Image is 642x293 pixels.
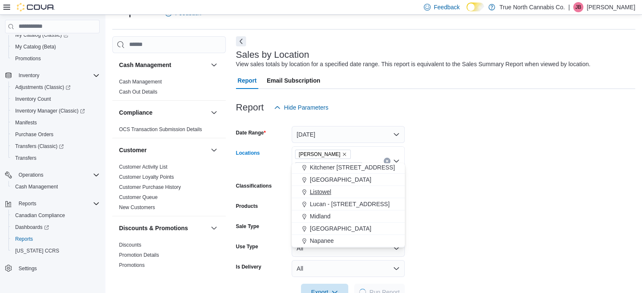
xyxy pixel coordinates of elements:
label: Classifications [236,183,272,189]
span: Purchase Orders [12,129,100,140]
button: Reports [8,233,103,245]
button: [US_STATE] CCRS [8,245,103,257]
span: Operations [15,170,100,180]
span: Adjustments (Classic) [12,82,100,92]
span: Report [238,72,257,89]
button: Inventory [2,70,103,81]
h3: Report [236,102,264,113]
span: Dashboards [15,224,49,231]
span: [US_STATE] CCRS [15,247,59,254]
span: Purchase Orders [15,131,54,138]
span: [GEOGRAPHIC_DATA] [310,224,371,233]
button: Cash Management [119,61,207,69]
a: Customer Queue [119,194,157,200]
div: Cash Management [112,77,226,100]
button: Canadian Compliance [8,210,103,221]
a: Adjustments (Classic) [12,82,74,92]
button: Manifests [8,117,103,129]
label: Is Delivery [236,263,261,270]
button: Cash Management [209,60,219,70]
button: Remove Aylmer from selection in this group [342,152,347,157]
span: [GEOGRAPHIC_DATA] [310,175,371,184]
a: Promotions [12,54,44,64]
span: Reports [15,199,100,209]
span: [GEOGRAPHIC_DATA] [299,163,352,171]
span: Midland [310,212,330,220]
span: Customer Purchase History [119,184,181,191]
span: Email Subscription [267,72,320,89]
label: Use Type [236,243,258,250]
a: OCS Transaction Submission Details [119,126,202,132]
a: Promotion Details [119,252,159,258]
button: New Liskeard [292,247,405,259]
div: Customer [112,162,226,216]
a: Customer Activity List [119,164,168,170]
div: View sales totals by location for a specified date range. This report is equivalent to the Sales ... [236,60,591,69]
h3: Discounts & Promotions [119,224,188,232]
span: My Catalog (Beta) [12,42,100,52]
span: Washington CCRS [12,246,100,256]
span: Feedback [434,3,460,11]
div: Discounts & Promotions [112,240,226,274]
a: Purchase Orders [12,129,57,140]
span: Dashboards [12,222,100,232]
button: My Catalog (Beta) [8,41,103,53]
span: Customer Loyalty Points [119,174,174,180]
a: Reports [12,234,36,244]
label: Date Range [236,129,266,136]
button: Compliance [119,108,207,117]
span: My Catalog (Classic) [12,30,100,40]
button: [GEOGRAPHIC_DATA] [292,174,405,186]
button: Purchase Orders [8,129,103,140]
span: Customer Activity List [119,164,168,170]
img: Cova [17,3,55,11]
span: New Customers [119,204,155,211]
button: All [292,240,405,257]
label: Products [236,203,258,210]
span: Napanee [310,237,334,245]
span: Promotion Details [119,252,159,258]
span: Reports [19,200,36,207]
span: Inventory Count [15,96,51,102]
div: Compliance [112,124,226,138]
span: Manifests [15,119,37,126]
a: Inventory Count [12,94,54,104]
span: Manifests [12,118,100,128]
button: Hide Parameters [271,99,332,116]
button: [GEOGRAPHIC_DATA] [292,223,405,235]
span: Canadian Compliance [15,212,65,219]
a: Transfers (Classic) [12,141,67,151]
h3: Sales by Location [236,50,309,60]
span: Lucan - [STREET_ADDRESS] [310,200,390,208]
span: Hide Parameters [284,103,328,112]
button: Customer [119,146,207,154]
button: Discounts & Promotions [119,224,207,232]
button: Reports [2,198,103,210]
span: Transfers [12,153,100,163]
a: Discounts [119,242,141,248]
span: [PERSON_NAME] [299,150,341,159]
span: Settings [19,265,37,272]
a: New Customers [119,204,155,210]
h3: Customer [119,146,146,154]
span: Transfers (Classic) [12,141,100,151]
button: Customer [209,145,219,155]
a: Inventory Manager (Classic) [8,105,103,117]
p: [PERSON_NAME] [587,2,635,12]
span: JB [575,2,581,12]
span: My Catalog (Classic) [15,32,68,38]
button: Promotions [8,53,103,65]
button: Cash Management [8,181,103,193]
span: Transfers (Classic) [15,143,64,150]
button: Listowel [292,186,405,198]
span: Reports [15,236,33,242]
span: Transfers [15,155,36,161]
a: Cash Out Details [119,89,157,95]
button: Operations [2,169,103,181]
a: My Catalog (Beta) [12,42,60,52]
button: Inventory Count [8,93,103,105]
label: Sale Type [236,223,259,230]
a: Cash Management [12,182,61,192]
span: Inventory [15,70,100,81]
